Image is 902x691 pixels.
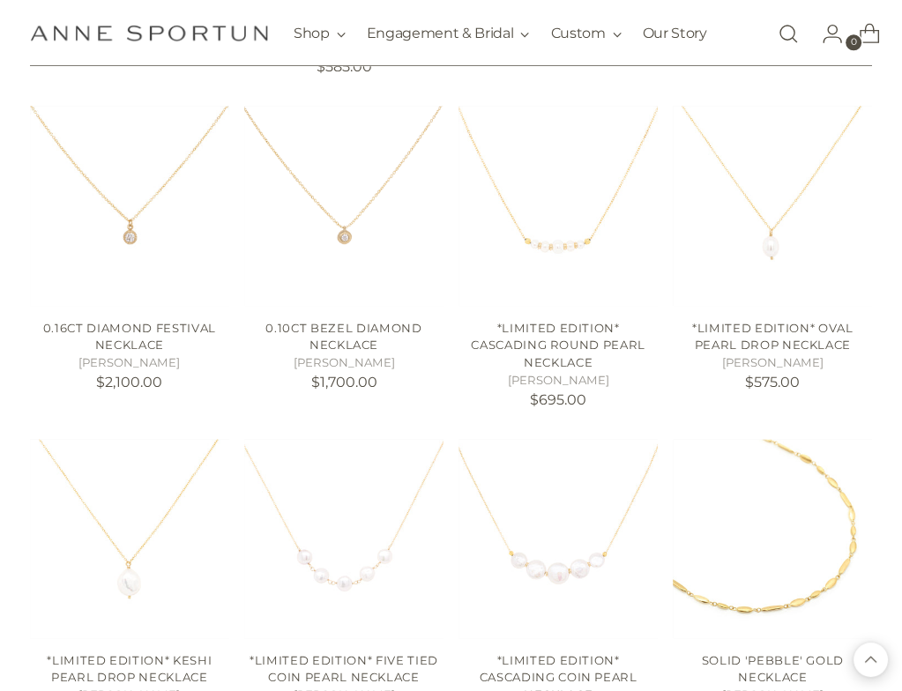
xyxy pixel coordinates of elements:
span: $585.00 [316,58,371,75]
a: *Limited Edition* Oval Pearl Drop Necklace [673,106,872,305]
a: Anne Sportun Fine Jewellery [30,25,268,41]
a: Solid 'Pebble' Gold Necklace [673,439,872,638]
span: 0 [846,34,861,50]
a: *Limited Edition* Five Tied Coin Pearl Necklace [244,439,444,638]
a: *Limited Edition* Five Tied Coin Pearl Necklace [250,653,438,685]
span: $1,700.00 [310,374,376,390]
a: *Limited Edition* Oval Pearl Drop Necklace [692,321,853,353]
h5: [PERSON_NAME] [244,354,444,372]
a: Open search modal [771,16,806,51]
button: Back to top [854,643,888,677]
span: $2,100.00 [96,374,162,390]
button: Shop [294,14,346,53]
h5: [PERSON_NAME] [30,354,229,372]
a: *Limited Edition* Cascading Coin Pearl Necklace [458,439,658,638]
a: 0.10ct Bezel Diamond Necklace [265,321,421,353]
a: Open cart modal [845,16,880,51]
a: Our Story [643,14,707,53]
button: Engagement & Bridal [367,14,530,53]
a: 0.10ct Bezel Diamond Necklace [244,106,444,305]
a: *Limited Edition* Keshi Pearl Drop Necklace [47,653,212,685]
button: Custom [550,14,621,53]
a: *Limited Edition* Keshi Pearl Drop Necklace [30,439,229,638]
a: 0.16ct Diamond Festival Necklace [43,321,216,353]
h5: [PERSON_NAME] [673,354,872,372]
a: *Limited Edition* Cascading Round Pearl Necklace [458,106,658,305]
span: $575.00 [745,374,800,390]
a: *Limited Edition* Cascading Round Pearl Necklace [471,321,645,369]
h5: [PERSON_NAME] [458,372,658,390]
a: Solid 'Pebble' Gold Necklace [701,653,844,685]
span: $695.00 [530,391,586,408]
a: 0.16ct Diamond Festival Necklace [30,106,229,305]
a: Go to the account page [808,16,843,51]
